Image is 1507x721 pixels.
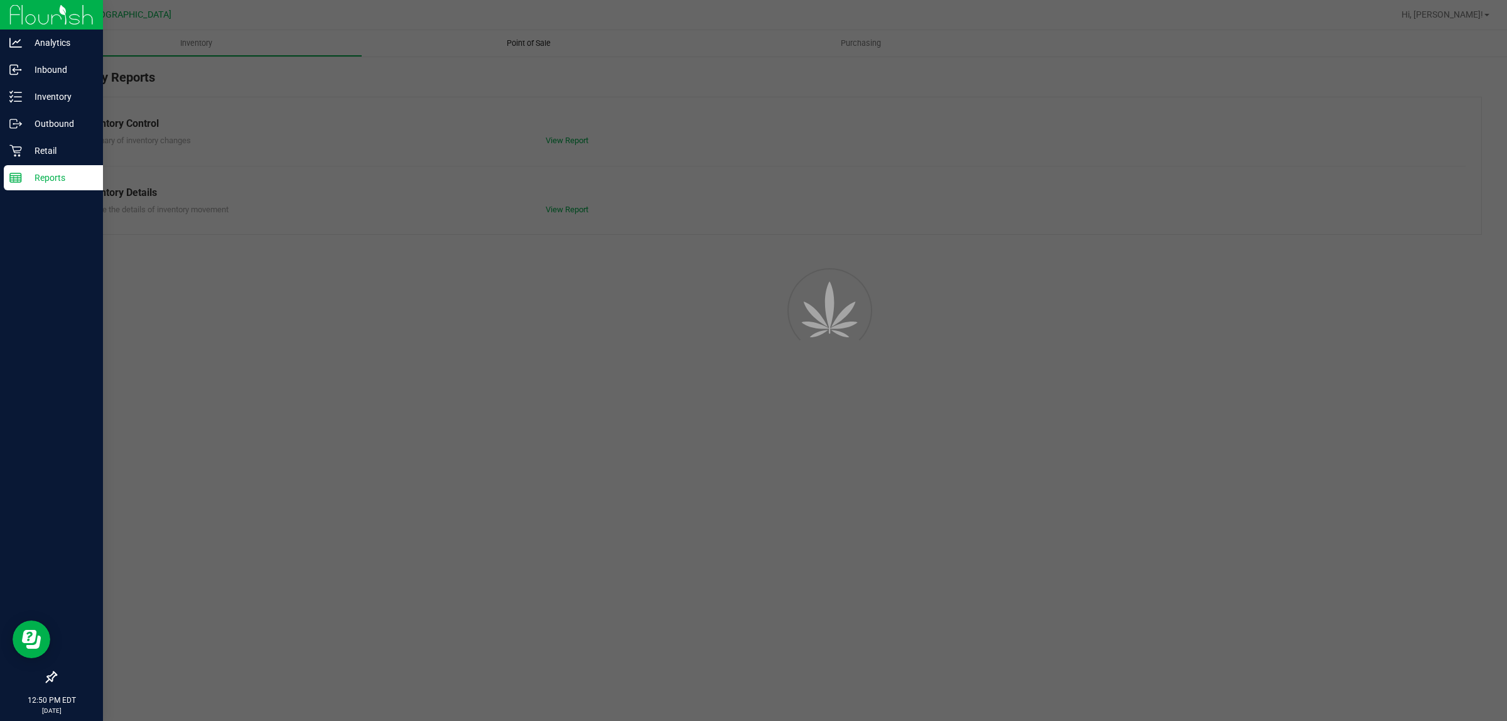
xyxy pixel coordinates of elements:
[22,89,97,104] p: Inventory
[22,170,97,185] p: Reports
[22,35,97,50] p: Analytics
[6,706,97,715] p: [DATE]
[22,116,97,131] p: Outbound
[9,117,22,130] inline-svg: Outbound
[9,90,22,103] inline-svg: Inventory
[9,36,22,49] inline-svg: Analytics
[6,695,97,706] p: 12:50 PM EDT
[9,171,22,184] inline-svg: Reports
[13,621,50,658] iframe: Resource center
[22,62,97,77] p: Inbound
[9,144,22,157] inline-svg: Retail
[22,143,97,158] p: Retail
[9,63,22,76] inline-svg: Inbound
